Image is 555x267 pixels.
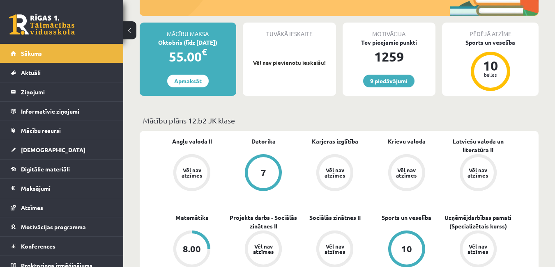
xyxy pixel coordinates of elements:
a: Projekta darbs - Sociālās zinātnes II [228,213,299,230]
a: Apmaksāt [167,75,209,87]
a: Krievu valoda [388,137,426,146]
div: 10 [478,59,503,72]
div: Mācību maksa [140,23,236,38]
span: Motivācijas programma [21,223,86,230]
a: Matemātika [175,213,209,222]
div: Tuvākā ieskaite [243,23,336,38]
legend: Informatīvie ziņojumi [21,102,113,121]
a: Sports un veselība 10 balles [442,38,539,92]
span: € [202,46,207,58]
span: Digitālie materiāli [21,165,70,173]
legend: Maksājumi [21,179,113,198]
a: Vēl nav atzīmes [299,154,371,193]
a: Informatīvie ziņojumi [11,102,113,121]
span: Atzīmes [21,204,43,211]
div: Vēl nav atzīmes [467,244,490,254]
a: Vēl nav atzīmes [156,154,228,193]
span: Aktuāli [21,69,41,76]
a: 9 piedāvājumi [363,75,415,87]
div: 10 [401,244,412,253]
a: Aktuāli [11,63,113,82]
div: Vēl nav atzīmes [395,167,418,178]
p: Mācību plāns 12.b2 JK klase [143,115,535,126]
span: Konferences [21,242,55,250]
a: Mācību resursi [11,121,113,140]
div: Pēdējā atzīme [442,23,539,38]
div: Vēl nav atzīmes [180,167,203,178]
div: Vēl nav atzīmes [252,244,275,254]
a: 7 [228,154,299,193]
a: Atzīmes [11,198,113,217]
div: Sports un veselība [442,38,539,47]
a: Karjeras izglītība [312,137,358,146]
a: Sākums [11,44,113,63]
div: 55.00 [140,47,236,66]
a: Vēl nav atzīmes [371,154,442,193]
div: Vēl nav atzīmes [323,167,346,178]
a: Angļu valoda II [172,137,212,146]
legend: Ziņojumi [21,82,113,101]
span: Mācību resursi [21,127,61,134]
div: Vēl nav atzīmes [323,244,346,254]
a: Rīgas 1. Tālmācības vidusskola [9,14,75,35]
span: Sākums [21,50,42,57]
div: balles [478,72,503,77]
a: Vēl nav atzīmes [442,154,514,193]
a: Datorika [251,137,276,146]
div: Vēl nav atzīmes [467,167,490,178]
a: Konferences [11,237,113,256]
a: [DEMOGRAPHIC_DATA] [11,140,113,159]
span: [DEMOGRAPHIC_DATA] [21,146,85,153]
div: Motivācija [343,23,436,38]
div: 7 [261,168,266,177]
a: Ziņojumi [11,82,113,101]
div: Tev pieejamie punkti [343,38,436,47]
div: 1259 [343,47,436,66]
div: 8.00 [183,244,201,253]
a: Uzņēmējdarbības pamati (Specializētais kurss) [442,213,514,230]
div: Oktobris (līdz [DATE]) [140,38,236,47]
a: Sports un veselība [382,213,431,222]
a: Latviešu valoda un literatūra II [442,137,514,154]
p: Vēl nav pievienotu ieskaišu! [247,59,332,67]
a: Motivācijas programma [11,217,113,236]
a: Digitālie materiāli [11,160,113,178]
a: Sociālās zinātnes II [309,213,361,222]
a: Maksājumi [11,179,113,198]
